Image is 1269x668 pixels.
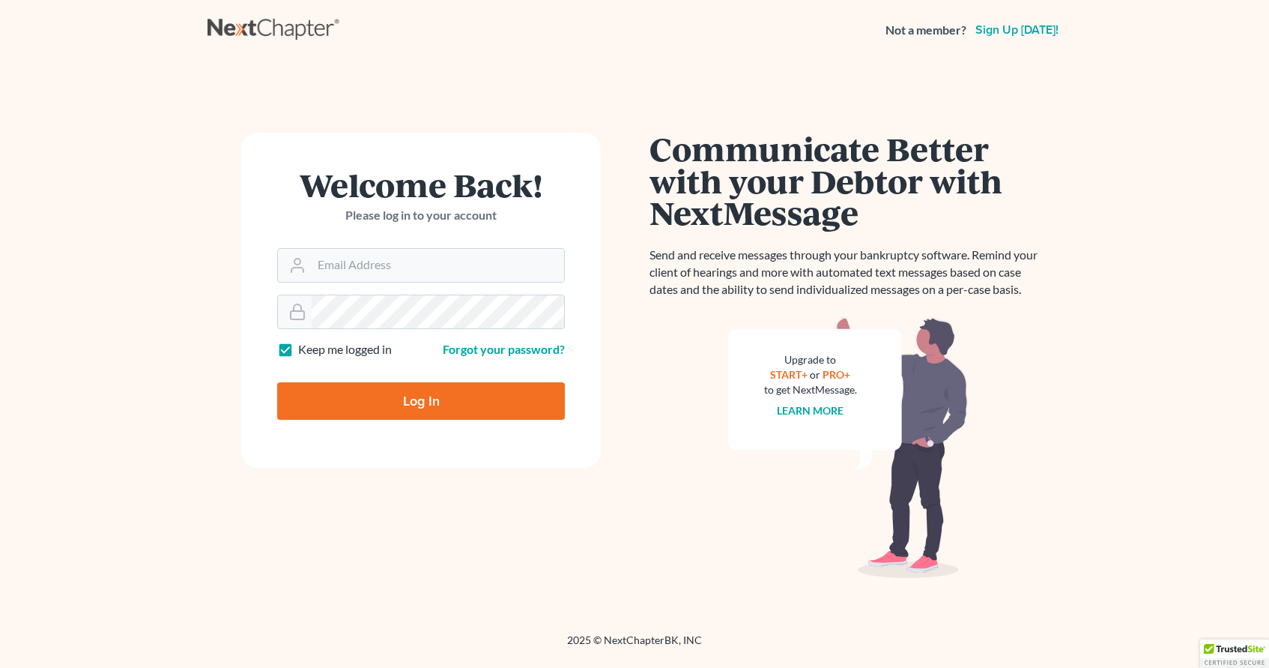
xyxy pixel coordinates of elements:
p: Please log in to your account [277,207,565,224]
a: PRO+ [823,368,851,381]
input: Log In [277,382,565,420]
strong: Not a member? [885,22,966,39]
h1: Welcome Back! [277,169,565,201]
div: to get NextMessage. [764,382,857,397]
a: Learn more [778,404,844,417]
div: TrustedSite Certified [1200,640,1269,668]
div: 2025 © NextChapterBK, INC [208,633,1061,660]
label: Keep me logged in [298,341,392,358]
p: Send and receive messages through your bankruptcy software. Remind your client of hearings and mo... [649,247,1047,298]
a: Sign up [DATE]! [972,24,1061,36]
input: Email Address [312,249,564,282]
a: START+ [771,368,808,381]
span: or [811,368,821,381]
h1: Communicate Better with your Debtor with NextMessage [649,133,1047,229]
a: Forgot your password? [443,342,565,356]
div: Upgrade to [764,352,857,367]
img: nextmessage_bg-59042aed3d76b12b5cd301f8e5b87938c9018125f34e5fa2b7a6b67550977c72.svg [728,316,968,579]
